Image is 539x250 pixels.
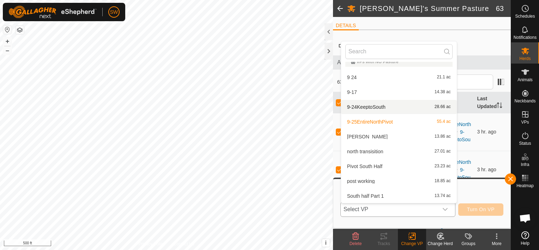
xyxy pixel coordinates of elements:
button: i [322,239,330,247]
span: 63 [496,3,504,14]
div: More [483,240,511,247]
span: Herds [519,56,531,61]
span: 23.23 ac [435,164,451,169]
span: Animals in This Herd [337,58,507,67]
h2: [PERSON_NAME]'s Summer Pasture [360,4,496,13]
li: Pivot South Half [341,159,457,173]
span: Notifications [514,35,537,40]
li: DETAILS [333,22,359,30]
span: Animals [517,78,533,82]
button: Reset Map [3,25,12,34]
span: 13.74 ac [435,194,451,198]
span: VPs [521,120,529,124]
span: 9 24 [347,75,357,80]
span: post working [347,179,375,184]
a: Contact Us [174,241,194,247]
span: Turn On VP [467,207,495,212]
img: Gallagher Logo [8,6,97,18]
span: Heatmap [516,184,534,188]
span: Select VP [341,202,438,216]
span: Delete [350,241,362,246]
th: Last Updated [474,92,511,113]
li: post working [341,174,457,188]
span: 21.1 ac [437,75,450,80]
span: 9-24KeeptoSouth [347,105,386,109]
li: north transisition [341,144,457,159]
li: South half Part 1 [341,189,457,203]
div: Change VP [398,240,426,247]
span: 9-25EntireNorthPivot [347,119,393,124]
span: 9-17 [347,90,357,95]
span: 28.66 ac [435,105,451,109]
span: 63 selected of 63 [337,78,408,86]
span: Sep 25, 2025, 8:06 AM [477,129,496,135]
span: i [325,240,327,246]
span: 18.85 ac [435,179,451,184]
li: 9-24KeeptoSouth [341,100,457,114]
ul: Option List [341,54,457,248]
li: Julie'sPasture [341,130,457,144]
a: Privacy Policy [139,241,165,247]
a: Help [511,228,539,248]
span: Schedules [515,14,535,18]
label: Description [339,43,363,48]
div: dropdown trigger [438,202,452,216]
span: north transisition [347,149,383,154]
span: [PERSON_NAME] [347,134,388,139]
span: Intensive Pivot Grazing [363,40,426,51]
span: Sep 25, 2025, 8:06 AM [477,167,496,172]
div: Change Herd [426,240,454,247]
button: + [3,37,12,46]
span: Status [519,141,531,145]
span: 27.01 ac [435,149,451,154]
span: 55.4 ac [437,119,450,124]
span: 13.86 ac [435,134,451,139]
span: Help [521,241,529,245]
div: Open chat [515,208,536,229]
li: 9 24 [341,70,457,84]
span: Pivot South Half [347,164,382,169]
div: Tracks [370,240,398,247]
span: Infra [521,162,529,167]
li: 9-25EntireNorthPivot [341,115,457,129]
button: Map Layers [16,26,24,34]
span: 14.38 ac [435,90,451,95]
div: Groups [454,240,483,247]
li: 9-17 [341,85,457,99]
p-sorticon: Activate to sort [497,103,502,109]
div: VPs with NO Pasture [351,60,447,64]
span: Neckbands [514,99,535,103]
button: Turn On VP [458,203,503,216]
button: – [3,46,12,55]
span: SW [110,8,118,16]
span: South half Part 1 [347,194,384,198]
input: Search [345,44,453,59]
